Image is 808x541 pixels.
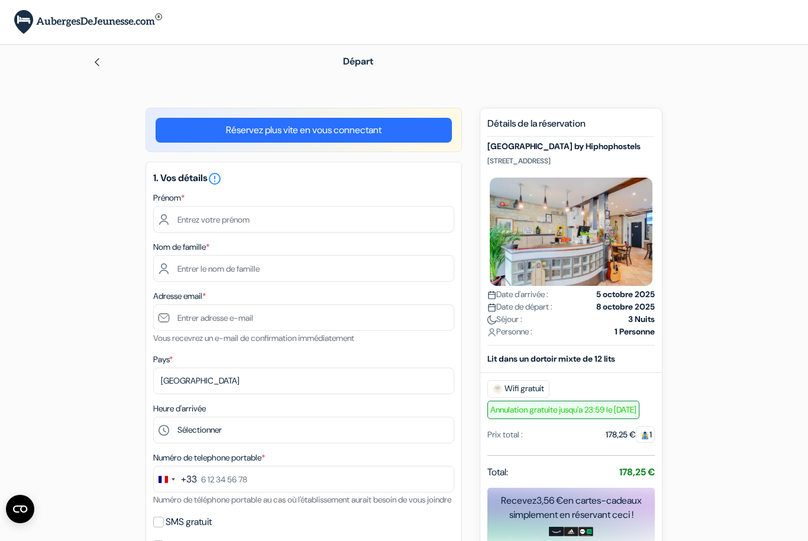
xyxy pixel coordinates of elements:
[487,326,532,338] span: Personne :
[487,315,496,324] img: moon.svg
[208,172,222,186] i: error_outline
[628,313,655,326] strong: 3 Nuits
[153,452,265,464] label: Numéro de telephone portable
[487,301,552,313] span: Date de départ :
[153,172,454,186] h5: 1. Vos détails
[596,301,655,313] strong: 8 octobre 2025
[153,353,173,366] label: Pays
[153,333,354,343] small: Vous recevrez un e-mail de confirmation immédiatement
[487,141,655,152] h5: [GEOGRAPHIC_DATA] by Hiphophostels
[153,206,454,233] input: Entrez votre prénom
[343,55,373,67] span: Départ
[493,384,502,394] img: free_wifi.svg
[487,429,523,441] div: Prix total :
[487,380,550,398] span: Wifi gratuit
[208,172,222,184] a: error_outline
[92,57,102,67] img: left_arrow.svg
[153,290,206,302] label: Adresse email
[153,241,209,253] label: Nom de famille
[487,313,522,326] span: Séjour :
[606,429,655,441] div: 178,25 €
[153,466,454,492] input: 6 12 34 56 78
[487,288,548,301] span: Date d'arrivée :
[487,353,615,364] b: Lit dans un dortoir mixte de 12 lits
[619,466,655,478] strong: 178,25 €
[153,402,206,415] label: Heure d'arrivée
[153,192,185,204] label: Prénom
[153,494,451,505] small: Numéro de téléphone portable au cas où l'établissement aurait besoin de vous joindre
[596,288,655,301] strong: 5 octobre 2025
[549,527,564,536] img: amazon-card-no-text.png
[166,514,212,530] label: SMS gratuit
[636,426,655,443] span: 1
[181,472,197,487] div: +33
[578,527,593,536] img: uber-uber-eats-card.png
[153,255,454,282] input: Entrer le nom de famille
[641,431,649,440] img: guest.svg
[487,465,508,479] span: Total:
[156,118,452,143] a: Réservez plus vite en vous connectant
[564,527,578,536] img: adidas-card.png
[487,303,496,312] img: calendar.svg
[153,304,454,331] input: Entrer adresse e-mail
[14,10,162,34] img: AubergesDeJeunesse.com
[487,156,655,166] p: [STREET_ADDRESS]
[487,401,639,419] span: Annulation gratuite jusqu'a 23:59 le [DATE]
[487,291,496,300] img: calendar.svg
[536,494,563,507] span: 3,56 €
[487,328,496,337] img: user_icon.svg
[487,118,655,137] h5: Détails de la réservation
[154,466,197,492] button: Change country, selected France (+33)
[615,326,655,338] strong: 1 Personne
[487,494,655,522] div: Recevez en cartes-cadeaux simplement en réservant ceci !
[6,495,34,523] button: Ouvrir le widget CMP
